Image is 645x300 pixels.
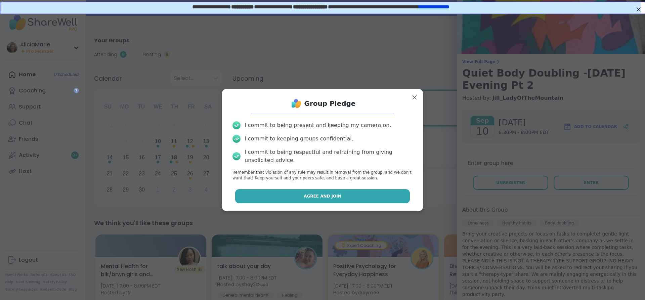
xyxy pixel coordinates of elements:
button: Agree and Join [235,189,410,203]
span: Agree and Join [304,193,341,199]
div: I commit to keeping groups confidential. [245,135,353,143]
p: Remember that violation of any rule may result in removal from the group, and we don’t want that!... [232,170,413,181]
div: I commit to being present and keeping my camera on. [245,121,391,129]
iframe: Spotlight [74,88,79,93]
div: I commit to being respectful and refraining from giving unsolicited advice. [245,148,413,164]
h1: Group Pledge [304,99,356,108]
img: ShareWell Logo [290,97,303,110]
